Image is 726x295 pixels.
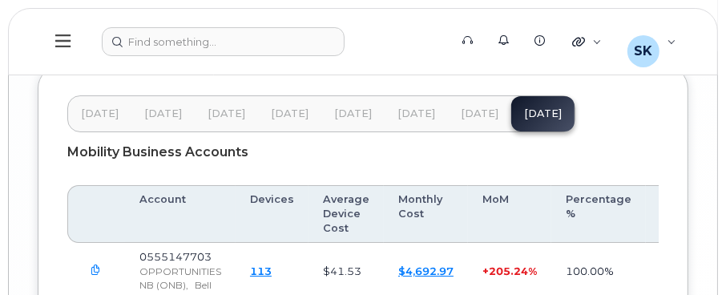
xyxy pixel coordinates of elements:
span: [DATE] [271,107,309,120]
th: MoM [468,185,551,244]
th: Percentage % [551,185,646,244]
span: OPPORTUNITIES NB (ONB), [139,265,221,291]
input: Find something... [102,27,345,56]
span: [DATE] [144,107,182,120]
a: 113 [250,265,272,277]
span: [DATE] [461,107,498,120]
span: 205.24% [489,265,537,277]
span: [DATE] [81,107,119,120]
th: Devices [236,185,309,244]
span: 0555147703 [139,250,212,263]
span: SK [634,42,652,61]
a: $4,692.97 [398,265,454,277]
span: [DATE] [208,107,245,120]
span: + [482,265,489,277]
div: Mobility Business Accounts [67,132,659,172]
div: Smith, Kelly (ONB) [616,26,688,58]
span: [DATE] [397,107,435,120]
span: [DATE] [334,107,372,120]
span: Bell [195,279,212,291]
div: Quicklinks [561,26,613,58]
th: Account [125,185,236,244]
th: Average Device Cost [309,185,384,244]
th: Monthly Cost [384,185,468,244]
